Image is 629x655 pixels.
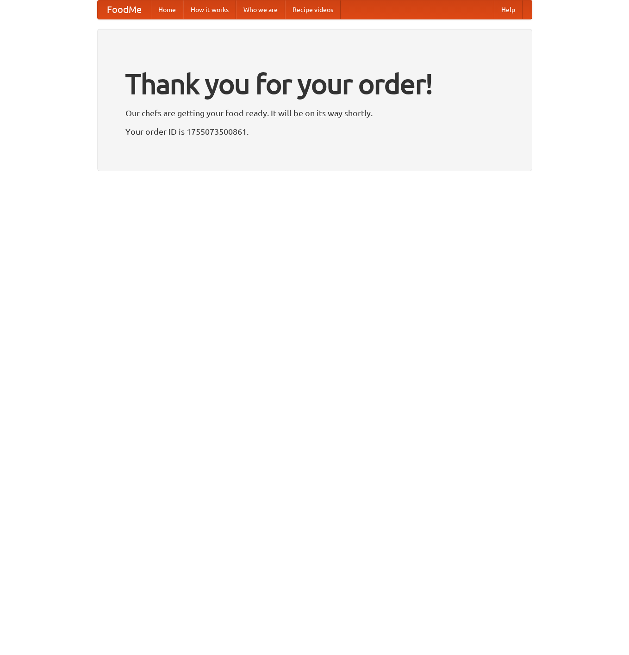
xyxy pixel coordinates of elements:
a: Who we are [236,0,285,19]
p: Your order ID is 1755073500861. [125,125,504,138]
p: Our chefs are getting your food ready. It will be on its way shortly. [125,106,504,120]
a: Home [151,0,183,19]
a: Help [494,0,523,19]
a: Recipe videos [285,0,341,19]
h1: Thank you for your order! [125,62,504,106]
a: How it works [183,0,236,19]
a: FoodMe [98,0,151,19]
